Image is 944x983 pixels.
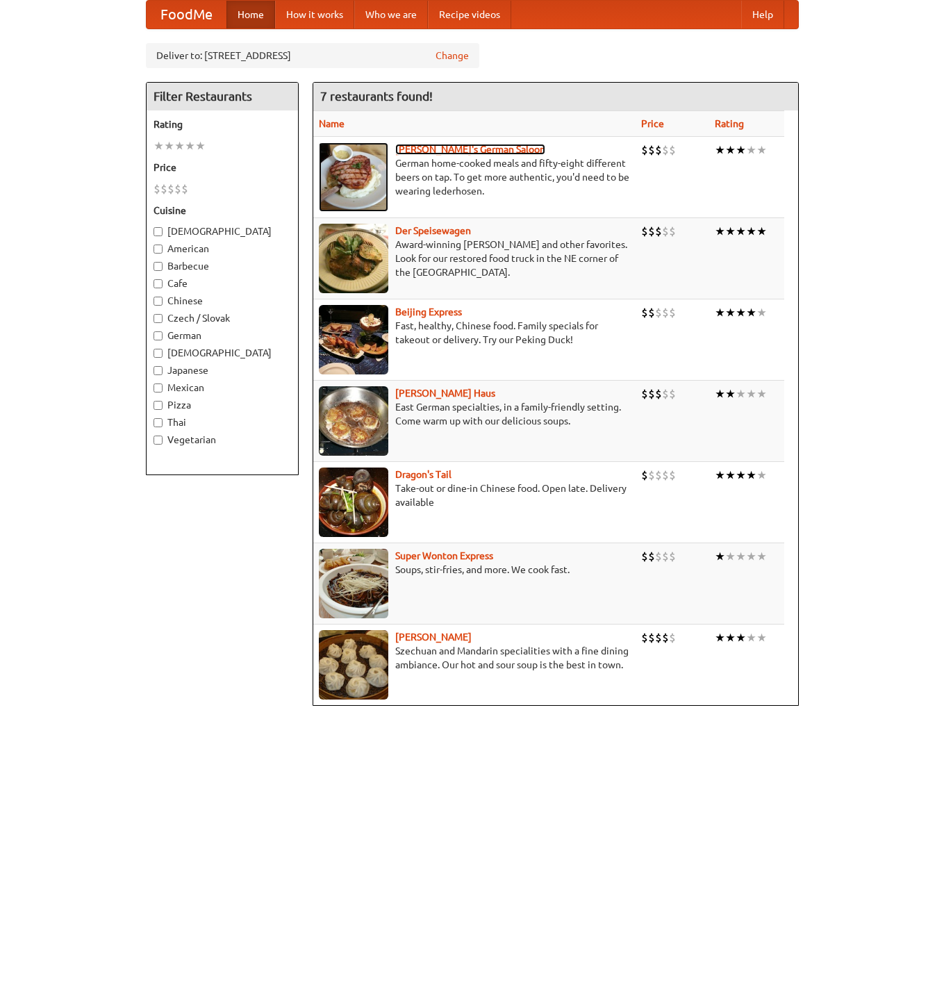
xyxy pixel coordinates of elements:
a: Help [741,1,784,28]
a: Rating [715,118,744,129]
li: $ [669,630,676,645]
li: ★ [715,224,725,239]
li: ★ [725,468,736,483]
li: ★ [725,630,736,645]
li: ★ [174,138,185,154]
li: ★ [756,630,767,645]
a: Der Speisewagen [395,225,471,236]
input: Barbecue [154,262,163,271]
li: ★ [725,142,736,158]
label: Barbecue [154,259,291,273]
a: Recipe videos [428,1,511,28]
img: kohlhaus.jpg [319,386,388,456]
li: $ [167,181,174,197]
li: $ [669,386,676,402]
li: ★ [736,630,746,645]
li: $ [641,305,648,320]
li: ★ [756,468,767,483]
li: ★ [746,224,756,239]
input: American [154,245,163,254]
li: ★ [756,386,767,402]
b: Beijing Express [395,306,462,317]
li: $ [648,549,655,564]
label: Cafe [154,276,291,290]
li: $ [641,142,648,158]
p: German home-cooked meals and fifty-eight different beers on tap. To get more authentic, you'd nee... [319,156,630,198]
li: $ [662,224,669,239]
input: Pizza [154,401,163,410]
input: Chinese [154,297,163,306]
p: Soups, stir-fries, and more. We cook fast. [319,563,630,577]
label: [DEMOGRAPHIC_DATA] [154,346,291,360]
li: $ [648,142,655,158]
li: ★ [736,142,746,158]
a: Name [319,118,345,129]
li: $ [641,224,648,239]
a: Price [641,118,664,129]
a: Super Wonton Express [395,550,493,561]
b: [PERSON_NAME] [395,631,472,643]
a: Home [226,1,275,28]
li: $ [655,468,662,483]
input: Mexican [154,383,163,393]
li: ★ [725,224,736,239]
label: American [154,242,291,256]
img: beijing.jpg [319,305,388,374]
p: Take-out or dine-in Chinese food. Open late. Delivery available [319,481,630,509]
input: [DEMOGRAPHIC_DATA] [154,349,163,358]
input: Thai [154,418,163,427]
li: $ [655,386,662,402]
li: $ [655,142,662,158]
li: ★ [185,138,195,154]
p: Fast, healthy, Chinese food. Family specials for takeout or delivery. Try our Peking Duck! [319,319,630,347]
li: ★ [736,224,746,239]
h5: Rating [154,117,291,131]
li: $ [669,549,676,564]
b: Dragon's Tail [395,469,452,480]
li: ★ [154,138,164,154]
a: [PERSON_NAME] Haus [395,388,495,399]
li: ★ [195,138,206,154]
li: $ [648,468,655,483]
li: ★ [746,142,756,158]
label: German [154,329,291,342]
li: ★ [746,630,756,645]
li: ★ [715,305,725,320]
p: Szechuan and Mandarin specialities with a fine dining ambiance. Our hot and sour soup is the best... [319,644,630,672]
li: ★ [746,305,756,320]
img: dragon.jpg [319,468,388,537]
li: $ [662,305,669,320]
a: FoodMe [147,1,226,28]
li: $ [655,549,662,564]
li: $ [655,630,662,645]
li: ★ [746,549,756,564]
li: ★ [756,549,767,564]
img: superwonton.jpg [319,549,388,618]
li: $ [662,142,669,158]
li: $ [641,549,648,564]
a: Change [436,49,469,63]
li: ★ [736,468,746,483]
li: $ [655,305,662,320]
li: $ [669,305,676,320]
p: East German specialties, in a family-friendly setting. Come warm up with our delicious soups. [319,400,630,428]
li: ★ [725,549,736,564]
h5: Price [154,160,291,174]
li: $ [641,468,648,483]
li: ★ [715,630,725,645]
li: $ [174,181,181,197]
label: Czech / Slovak [154,311,291,325]
li: $ [662,468,669,483]
a: How it works [275,1,354,28]
li: $ [181,181,188,197]
li: $ [655,224,662,239]
li: $ [160,181,167,197]
ng-pluralize: 7 restaurants found! [320,90,433,103]
li: ★ [736,549,746,564]
div: Deliver to: [STREET_ADDRESS] [146,43,479,68]
a: [PERSON_NAME]'s German Saloon [395,144,545,155]
h5: Cuisine [154,204,291,217]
